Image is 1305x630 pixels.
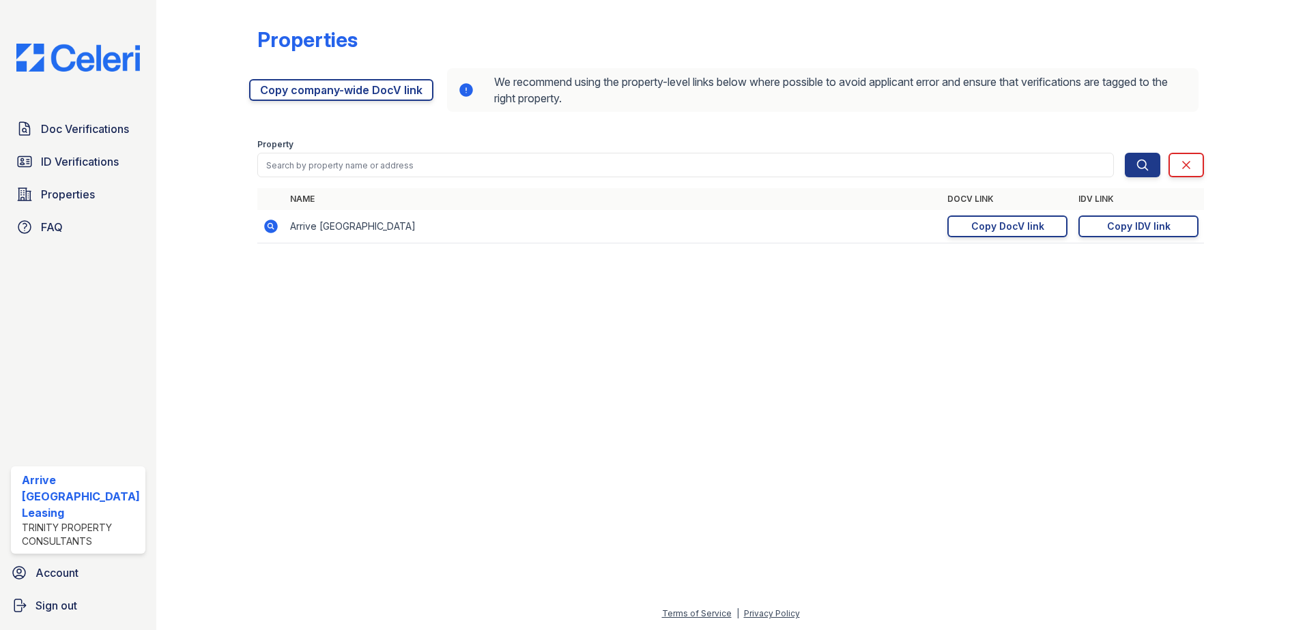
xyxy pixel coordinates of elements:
span: ID Verifications [41,153,119,170]
a: Sign out [5,592,151,619]
th: Name [285,188,943,210]
a: Doc Verifications [11,115,145,142]
img: CE_Logo_Blue-a8612792a0a2168367f1c8372b55b34899dd931a85d93a1a3d3e32e68fde9ad4.png [5,44,151,72]
div: Arrive [GEOGRAPHIC_DATA] Leasing [22,472,140,521]
th: DocV Link [942,188,1073,210]
th: IDV Link [1073,188,1204,210]
span: Doc Verifications [41,121,129,137]
span: Account [35,565,78,581]
label: Property [257,139,293,150]
div: Trinity Property Consultants [22,521,140,548]
div: Copy DocV link [971,220,1044,233]
span: Sign out [35,597,77,614]
a: ID Verifications [11,148,145,175]
a: Properties [11,181,145,208]
span: FAQ [41,219,63,235]
a: Copy company-wide DocV link [249,79,433,101]
a: Account [5,559,151,586]
div: Properties [257,27,358,52]
div: | [736,608,739,618]
span: Properties [41,186,95,202]
td: Arrive [GEOGRAPHIC_DATA] [285,210,943,243]
a: Copy DocV link [947,215,1067,237]
div: We recommend using the property-level links below where possible to avoid applicant error and ens... [447,68,1199,112]
div: Copy IDV link [1107,220,1171,233]
a: FAQ [11,213,145,241]
a: Terms of Service [662,608,732,618]
input: Search by property name or address [257,153,1115,177]
a: Copy IDV link [1078,215,1199,237]
a: Privacy Policy [744,608,800,618]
